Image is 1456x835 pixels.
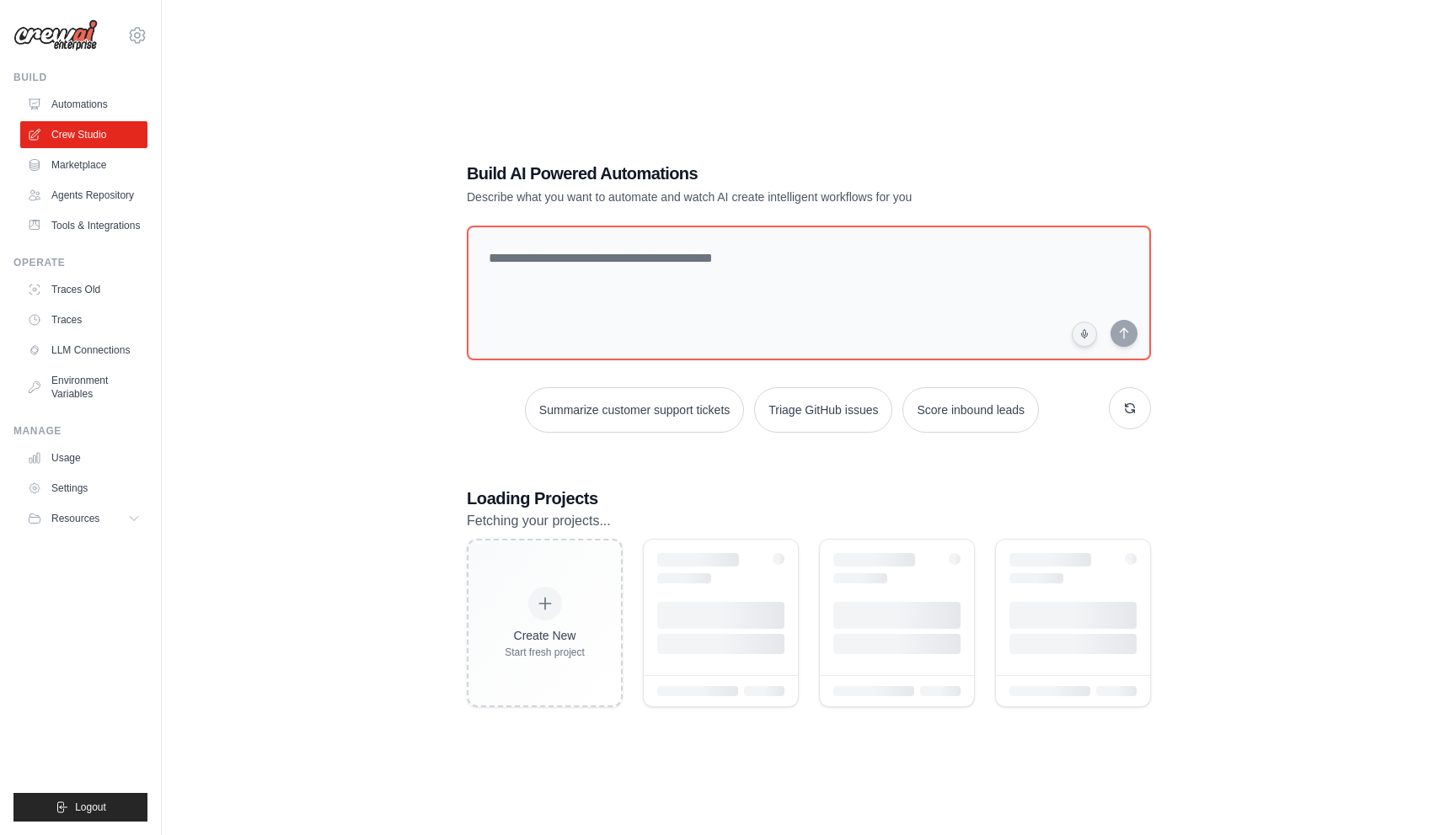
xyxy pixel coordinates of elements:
h1: Build AI Powered Automations [467,162,1033,185]
a: Crew Studio [20,121,147,148]
a: Automations [20,91,147,118]
div: Manage [13,424,147,438]
button: Get new suggestions [1109,387,1151,429]
a: Settings [20,475,147,502]
div: Build [13,71,147,84]
div: Start fresh project [505,646,585,659]
button: Click to speak your automation idea [1072,322,1097,347]
span: Logout [75,800,106,814]
a: LLM Connections [20,337,147,364]
button: Resources [20,505,147,532]
a: Traces [20,306,147,333]
button: Logout [13,793,147,822]
a: Usage [20,444,147,471]
a: Agents Repository [20,182,147,209]
a: Marketplace [20,152,147,178]
div: Operate [13,256,147,269]
button: Summarize customer support tickets [525,387,744,433]
a: Tools & Integrations [20,212,147,239]
span: Resources [51,512,99,525]
h3: Loading Projects [467,487,1151,510]
div: Create New [505,627,585,644]
img: Logo [13,19,98,51]
button: Score inbound leads [902,387,1039,433]
button: Triage GitHub issues [754,387,892,433]
p: Fetching your projects... [467,510,1151,532]
a: Traces Old [20,276,147,303]
p: Describe what you want to automate and watch AI create intelligent workflows for you [467,189,1033,205]
a: Environment Variables [20,367,147,407]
